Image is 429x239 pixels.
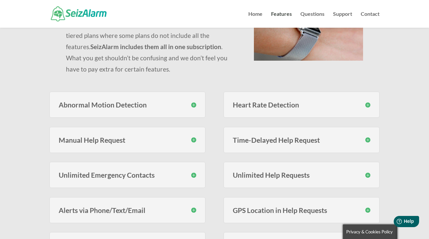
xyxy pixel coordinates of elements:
[59,101,196,108] h3: Abnormal Motion Detection
[248,12,262,28] a: Home
[90,43,221,50] strong: SeizAlarm includes them all in one subscription
[370,213,422,232] iframe: Help widget launcher
[59,207,196,214] h3: Alerts via Phone/Text/Email
[51,6,107,21] img: SeizAlarm
[346,229,393,234] span: Privacy & Cookies Policy
[361,12,380,28] a: Contact
[233,207,370,214] h3: GPS Location in Help Requests
[300,12,324,28] a: Questions
[233,136,370,143] h3: Time-Delayed Help Request
[59,171,196,178] h3: Unlimited Emergency Contacts
[59,136,196,143] h3: Manual Help Request
[271,12,292,28] a: Features
[233,101,370,108] h3: Heart Rate Detection
[333,12,352,28] a: Support
[233,171,370,178] h3: Unlimited Help Requests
